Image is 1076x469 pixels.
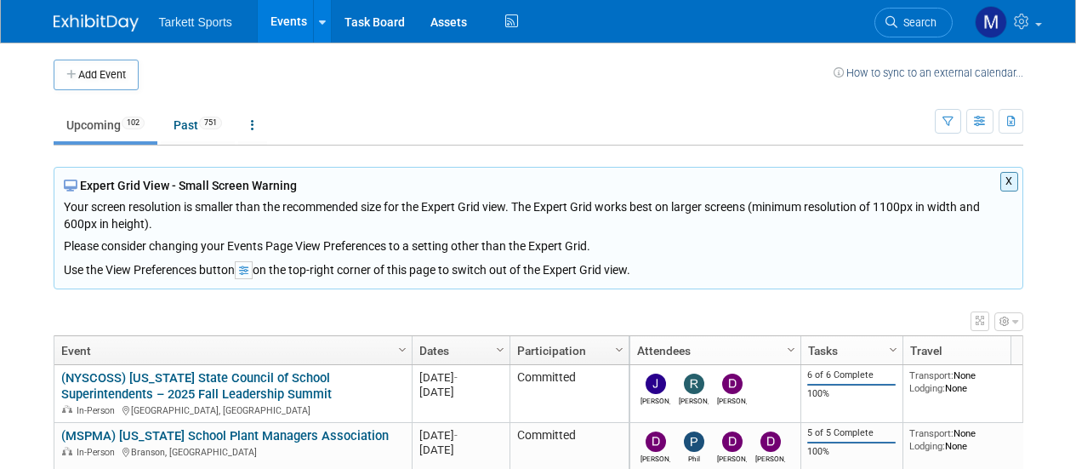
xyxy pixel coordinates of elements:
img: David Miller [722,432,743,452]
img: ExhibitDay [54,14,139,31]
img: In-Person Event [62,405,72,414]
div: None None [909,369,1032,394]
a: Tasks [808,336,891,365]
div: [DATE] [419,385,502,399]
span: 102 [122,117,145,129]
span: - [454,371,458,384]
div: Phil Dorman [679,452,709,463]
div: David Ross [640,452,670,463]
div: [DATE] [419,370,502,385]
a: Participation [517,336,618,365]
div: Jeff Sackman [640,394,670,405]
button: X [1000,172,1018,192]
img: In-Person Event [62,447,72,455]
img: Jeff Sackman [646,374,666,394]
div: 5 of 5 Complete [807,427,896,439]
div: Dennis Regan [755,452,785,463]
a: Search [874,8,953,37]
span: Transport: [909,369,954,381]
div: [DATE] [419,428,502,443]
a: Column Settings [491,336,510,362]
span: Transport: [909,427,954,439]
span: Lodging: [909,440,945,452]
a: Column Settings [782,336,800,362]
div: [DATE] [419,443,502,457]
a: Upcoming102 [54,109,157,141]
a: Travel [910,336,1028,365]
td: Committed [510,365,629,423]
span: Column Settings [396,343,409,357]
div: 100% [807,446,896,458]
a: Column Settings [884,336,902,362]
div: [GEOGRAPHIC_DATA], [GEOGRAPHIC_DATA] [61,403,404,417]
a: Past751 [161,109,235,141]
div: 100% [807,388,896,400]
div: Branson, [GEOGRAPHIC_DATA] [61,444,404,459]
a: (NYSCOSS) [US_STATE] State Council of School Superintendents – 2025 Fall Leadership Summit [61,370,332,402]
span: Column Settings [886,343,900,357]
img: Dennis Regan [760,432,781,452]
a: How to sync to an external calendar... [834,66,1023,79]
div: Your screen resolution is smaller than the recommended size for the Expert Grid view. The Expert ... [64,194,1013,255]
div: Dan Harrison [717,394,747,405]
img: Mathieu Martel [975,6,1007,38]
span: Column Settings [784,343,798,357]
img: Phil Dorman [684,432,704,452]
div: Expert Grid View - Small Screen Warning [64,177,1013,194]
a: (MSPMA) [US_STATE] School Plant Managers Association [61,428,389,443]
span: Tarkett Sports [159,15,232,29]
img: Dan Harrison [722,374,743,394]
span: Search [897,16,937,29]
div: Please consider changing your Events Page View Preferences to a setting other than the Expert Grid. [64,232,1013,255]
img: Ryan Conroy [684,374,704,394]
div: Ryan Conroy [679,394,709,405]
span: In-Person [77,447,120,458]
span: In-Person [77,405,120,416]
a: Column Settings [393,336,412,362]
div: Use the View Preferences button on the top-right corner of this page to switch out of the Expert ... [64,255,1013,279]
span: Lodging: [909,382,945,394]
a: Event [61,336,401,365]
a: Attendees [637,336,789,365]
div: David Miller [717,452,747,463]
img: David Ross [646,432,666,452]
span: Column Settings [493,343,507,357]
div: None None [909,427,1032,452]
span: Column Settings [612,343,626,357]
button: Add Event [54,60,139,90]
div: 6 of 6 Complete [807,369,896,381]
a: Dates [419,336,498,365]
span: - [454,429,458,442]
a: Column Settings [610,336,629,362]
span: 751 [199,117,222,129]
